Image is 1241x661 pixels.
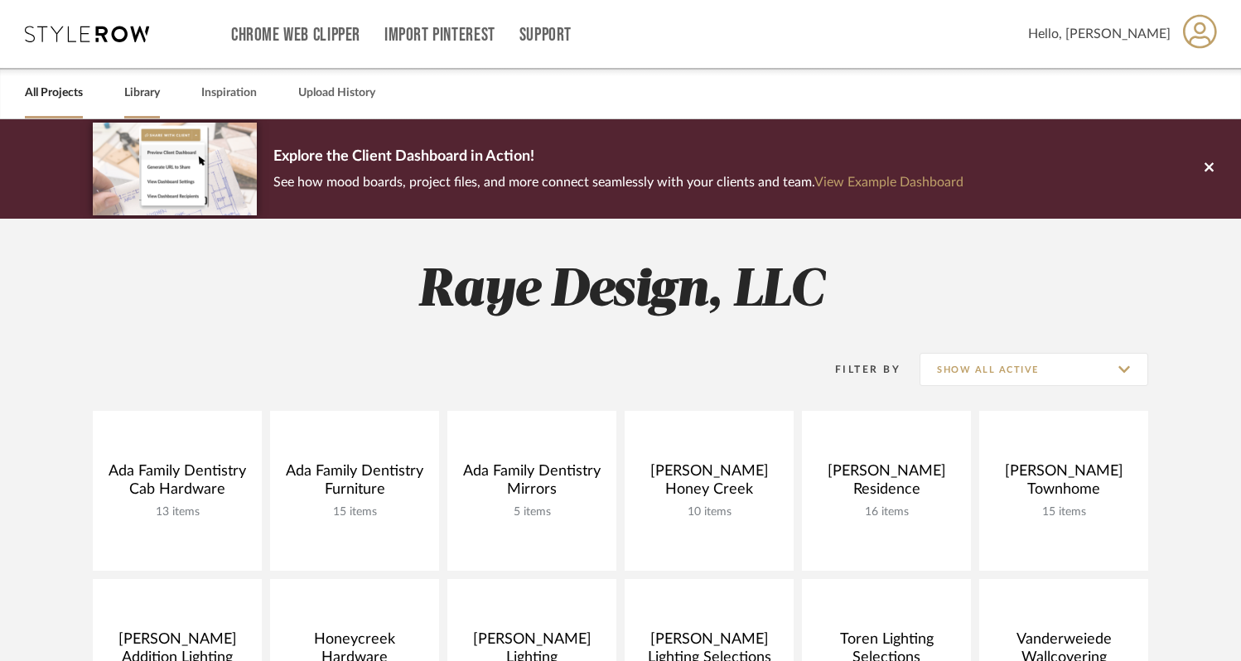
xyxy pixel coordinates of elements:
div: Ada Family Dentistry Furniture [283,462,426,505]
div: 16 items [815,505,958,519]
div: Filter By [814,361,901,378]
a: Import Pinterest [384,28,495,42]
a: Support [519,28,572,42]
a: View Example Dashboard [814,176,963,189]
a: All Projects [25,82,83,104]
div: [PERSON_NAME] Residence [815,462,958,505]
a: Inspiration [201,82,257,104]
div: 15 items [283,505,426,519]
h2: Raye Design, LLC [24,260,1217,322]
div: 13 items [106,505,249,519]
p: See how mood boards, project files, and more connect seamlessly with your clients and team. [273,171,963,194]
div: Ada Family Dentistry Mirrors [461,462,603,505]
div: 10 items [638,505,780,519]
span: Hello, [PERSON_NAME] [1028,24,1171,44]
div: [PERSON_NAME] Honey Creek [638,462,780,505]
div: Ada Family Dentistry Cab Hardware [106,462,249,505]
a: Chrome Web Clipper [231,28,360,42]
p: Explore the Client Dashboard in Action! [273,144,963,171]
a: Upload History [298,82,375,104]
a: Library [124,82,160,104]
div: 15 items [992,505,1135,519]
div: [PERSON_NAME] Townhome [992,462,1135,505]
img: d5d033c5-7b12-40c2-a960-1ecee1989c38.png [93,123,257,215]
div: 5 items [461,505,603,519]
